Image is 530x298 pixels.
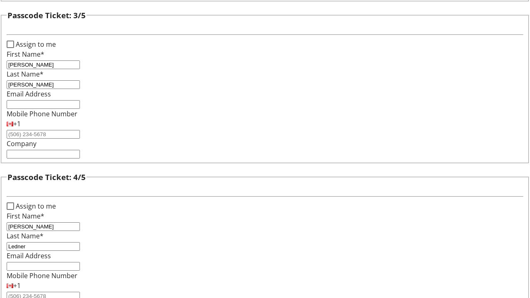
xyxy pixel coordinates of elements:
label: Company [7,139,36,148]
label: First Name* [7,50,44,59]
label: Last Name* [7,231,43,240]
label: First Name* [7,211,44,221]
h3: Passcode Ticket: 4/5 [7,171,86,183]
label: Assign to me [14,39,56,49]
label: Mobile Phone Number [7,109,77,118]
label: Mobile Phone Number [7,271,77,280]
input: (506) 234-5678 [7,130,80,139]
label: Email Address [7,251,51,260]
label: Assign to me [14,201,56,211]
label: Last Name* [7,70,43,79]
h3: Passcode Ticket: 3/5 [7,10,86,21]
label: Email Address [7,89,51,99]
